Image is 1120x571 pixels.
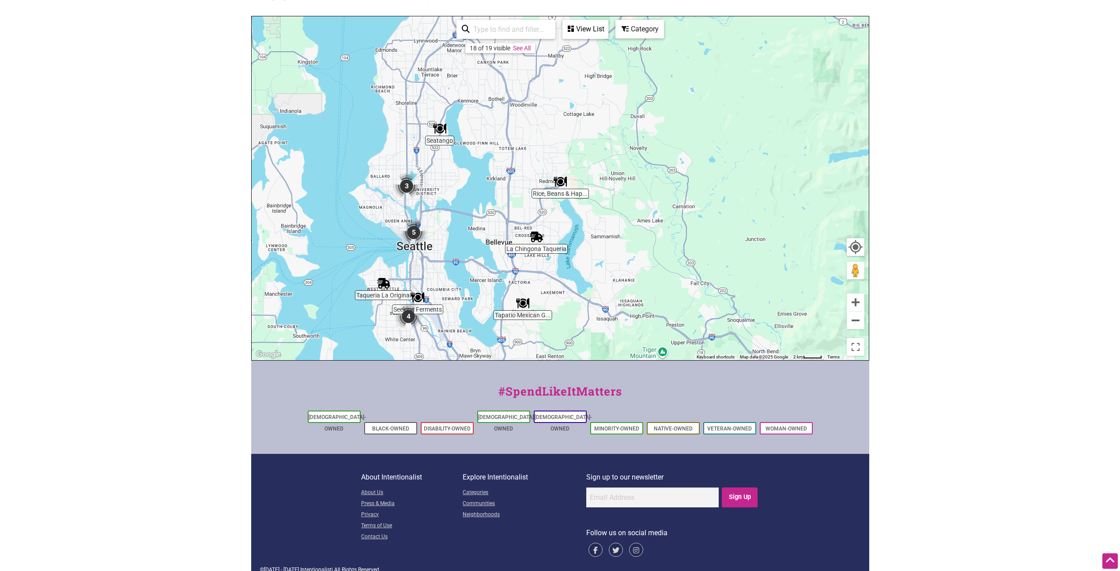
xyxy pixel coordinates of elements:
[594,426,639,432] a: Minority-Owned
[424,426,471,432] a: Disability-Owned
[463,499,586,510] a: Communities
[516,297,529,310] div: Tapatio Mexican Grill
[530,230,543,244] div: La Chingona Taqueria
[562,20,608,39] div: See a list of the visible businesses
[254,349,283,360] a: Open this area in Google Maps (opens a new window)
[463,472,586,483] p: Explore Intentionalist
[847,293,864,311] button: Zoom in
[309,414,366,432] a: [DEMOGRAPHIC_DATA]-Owned
[740,354,788,359] span: Map data ©2025 Google
[470,45,510,52] div: 18 of 19 visible
[586,487,719,507] input: Email Address
[847,262,864,279] button: Drag Pegman onto the map to open Street View
[254,349,283,360] img: Google
[361,521,463,532] a: Terms of Use
[586,472,759,483] p: Sign up to our newsletter
[766,426,807,432] a: Woman-Owned
[361,532,463,543] a: Contact Us
[361,499,463,510] a: Press & Media
[793,354,803,359] span: 2 km
[846,337,865,357] button: Toggle fullscreen view
[535,414,592,432] a: [DEMOGRAPHIC_DATA]-Owned
[554,175,567,188] div: Rice, Beans & Happiness
[411,291,424,304] div: Seeking Ferments
[251,383,869,409] div: #SpendLikeItMatters
[361,472,463,483] p: About Intentionalist
[463,510,586,521] a: Neighborhoods
[395,303,422,330] div: 4
[377,277,390,290] div: Taqueria La Original
[616,21,663,38] div: Category
[456,20,555,39] div: Type to search and filter
[847,238,864,256] button: Your Location
[470,21,550,38] input: Type to find and filter...
[393,173,420,199] div: 3
[478,414,535,432] a: [DEMOGRAPHIC_DATA]-Owned
[513,45,531,52] a: See All
[791,354,825,360] button: Map Scale: 2 km per 39 pixels
[400,219,427,246] div: 5
[707,426,752,432] a: Veteran-Owned
[827,354,840,359] a: Terms
[361,487,463,499] a: About Us
[372,426,409,432] a: Black-Owned
[361,510,463,521] a: Privacy
[463,487,586,499] a: Categories
[1102,553,1118,569] div: Scroll Back to Top
[654,426,693,432] a: Native-Owned
[563,21,607,38] div: View List
[615,20,664,38] div: Filter by category
[847,312,864,329] button: Zoom out
[586,527,759,539] p: Follow us on social media
[433,122,446,135] div: Seatango
[697,354,735,360] button: Keyboard shortcuts
[722,487,758,507] input: Sign Up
